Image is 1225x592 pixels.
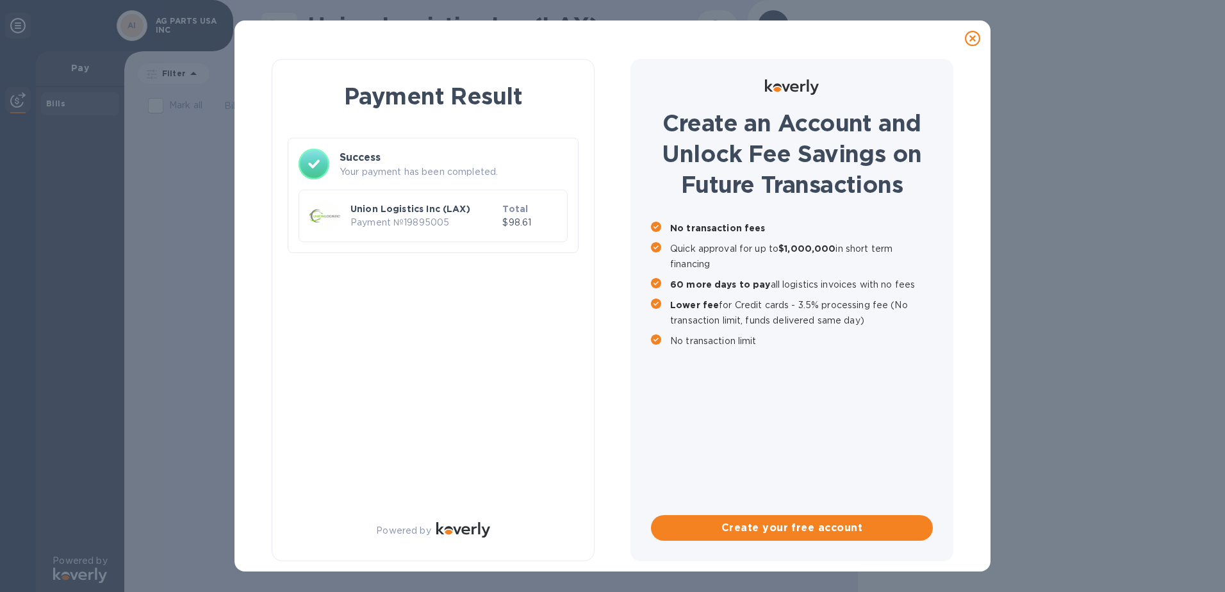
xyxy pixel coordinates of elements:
[670,241,933,272] p: Quick approval for up to in short term financing
[778,243,835,254] b: $1,000,000
[651,515,933,541] button: Create your free account
[661,520,923,536] span: Create your free account
[340,150,568,165] h3: Success
[376,524,431,538] p: Powered by
[670,277,933,292] p: all logistics invoices with no fees
[293,80,573,112] h1: Payment Result
[670,333,933,349] p: No transaction limit
[670,300,719,310] b: Lower fee
[340,165,568,179] p: Your payment has been completed.
[350,202,497,215] p: Union Logistics Inc (LAX)
[350,216,497,229] p: Payment № 19895005
[502,216,557,229] p: $98.61
[670,297,933,328] p: for Credit cards - 3.5% processing fee (No transaction limit, funds delivered same day)
[436,522,490,538] img: Logo
[670,279,771,290] b: 60 more days to pay
[651,108,933,200] h1: Create an Account and Unlock Fee Savings on Future Transactions
[502,204,528,214] b: Total
[670,223,766,233] b: No transaction fees
[765,79,819,95] img: Logo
